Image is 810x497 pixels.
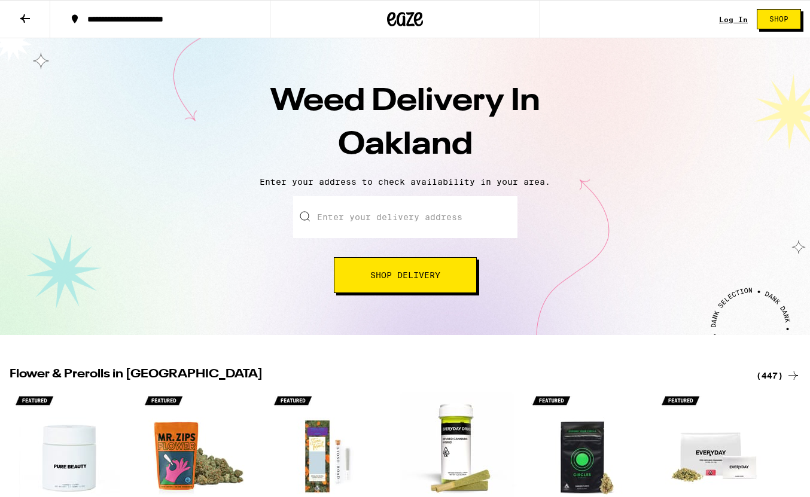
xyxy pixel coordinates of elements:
[334,257,477,293] button: Shop Delivery
[769,16,788,23] span: Shop
[293,196,517,238] input: Enter your delivery address
[757,9,801,29] button: Shop
[338,130,473,161] span: Oakland
[196,80,614,167] h1: Weed Delivery In
[719,16,748,23] a: Log In
[12,177,798,187] p: Enter your address to check availability in your area.
[10,368,742,383] h2: Flower & Prerolls in [GEOGRAPHIC_DATA]
[748,9,810,29] a: Shop
[370,271,440,279] span: Shop Delivery
[756,368,800,383] a: (447)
